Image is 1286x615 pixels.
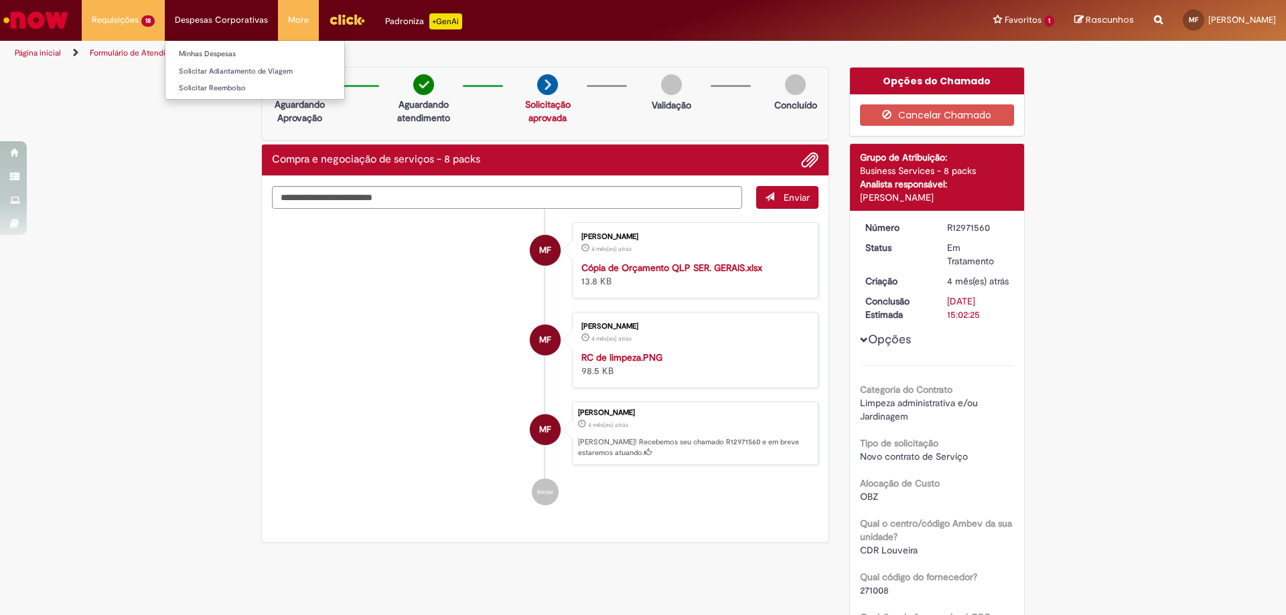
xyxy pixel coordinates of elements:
span: MF [539,324,551,356]
p: Aguardando Aprovação [267,98,332,124]
div: Opções do Chamado [850,68,1025,94]
li: Maria De Farias [272,402,818,466]
div: [PERSON_NAME] [578,409,811,417]
img: check-circle-green.png [413,74,434,95]
dt: Conclusão Estimada [855,294,938,321]
img: arrow-next.png [537,74,558,95]
ul: Despesas Corporativas [165,40,345,100]
a: Solicitar Adiantamento de Viagem [165,64,344,79]
ul: Histórico de tíquete [272,209,818,519]
div: Business Services - 8 packs [860,164,1015,177]
time: 23/04/2025 17:02:19 [588,421,628,429]
p: +GenAi [429,13,462,29]
span: MF [1189,15,1198,24]
p: Validação [652,98,691,112]
div: [DATE] 15:02:25 [947,294,1009,321]
span: 1 [1044,15,1054,27]
div: R12971560 [947,221,1009,234]
span: More [288,13,309,27]
a: Formulário de Atendimento [90,48,189,58]
textarea: Digite sua mensagem aqui... [272,186,742,209]
button: Enviar [756,186,818,209]
div: 23/04/2025 17:02:19 [947,274,1009,288]
a: Página inicial [15,48,61,58]
div: Padroniza [385,13,462,29]
div: 98.5 KB [581,351,804,377]
b: Categoria do Contrato [860,383,952,396]
span: 18 [141,15,155,27]
dt: Número [855,221,938,234]
button: Cancelar Chamado [860,104,1015,126]
p: [PERSON_NAME]! Recebemos seu chamado R12971560 e em breve estaremos atuando. [578,437,811,458]
img: click_logo_yellow_360x200.png [329,9,365,29]
a: Cópia de Orçamento QLP SER. GERAIS.xlsx [581,262,762,274]
span: 271008 [860,584,889,596]
img: ServiceNow [1,7,70,33]
div: Maria De Farias [530,325,561,355]
span: [PERSON_NAME] [1208,14,1276,25]
a: Solicitação aprovada [525,98,571,124]
a: Rascunhos [1074,14,1134,27]
div: Maria De Farias [530,414,561,445]
b: Qual o centro/código Ambev da sua unidade? [860,517,1012,543]
a: Minhas Despesas [165,47,344,62]
span: 4 mês(es) atrás [591,335,632,343]
span: MF [539,414,551,446]
span: Enviar [784,191,810,203]
span: Limpeza administrativa e/ou Jardinagem [860,397,981,422]
dt: Status [855,241,938,254]
ul: Trilhas de página [10,41,847,66]
span: CDR Louveira [860,544,918,556]
time: 23/04/2025 17:01:12 [591,335,632,343]
p: Aguardando atendimento [391,98,456,124]
div: [PERSON_NAME] [581,233,804,241]
img: img-circle-grey.png [785,74,806,95]
span: Novo contrato de Serviço [860,450,968,462]
span: Rascunhos [1086,13,1134,26]
p: Concluído [774,98,817,112]
div: [PERSON_NAME] [860,191,1015,204]
div: Maria De Farias [530,235,561,266]
a: RC de limpeza.PNG [581,351,662,363]
b: Tipo de solicitação [860,437,938,449]
b: Alocação de Custo [860,477,940,489]
span: Requisições [92,13,139,27]
time: 23/04/2025 17:01:30 [591,245,632,253]
span: OBZ [860,491,878,503]
h2: Compra e negociação de serviços - 8 packs Histórico de tíquete [272,154,480,166]
div: [PERSON_NAME] [581,323,804,331]
div: Grupo de Atribuição: [860,151,1015,164]
span: Despesas Corporativas [175,13,268,27]
span: 4 mês(es) atrás [588,421,628,429]
span: Favoritos [1005,13,1042,27]
div: Em Tratamento [947,241,1009,268]
span: 4 mês(es) atrás [591,245,632,253]
b: Qual código do fornecedor? [860,571,977,583]
div: Analista responsável: [860,177,1015,191]
dt: Criação [855,274,938,288]
div: 13.8 KB [581,261,804,288]
span: MF [539,234,551,266]
button: Adicionar anexos [801,151,818,169]
a: Solicitar Reembolso [165,81,344,96]
span: 4 mês(es) atrás [947,275,1009,287]
img: img-circle-grey.png [661,74,682,95]
time: 23/04/2025 17:02:19 [947,275,1009,287]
